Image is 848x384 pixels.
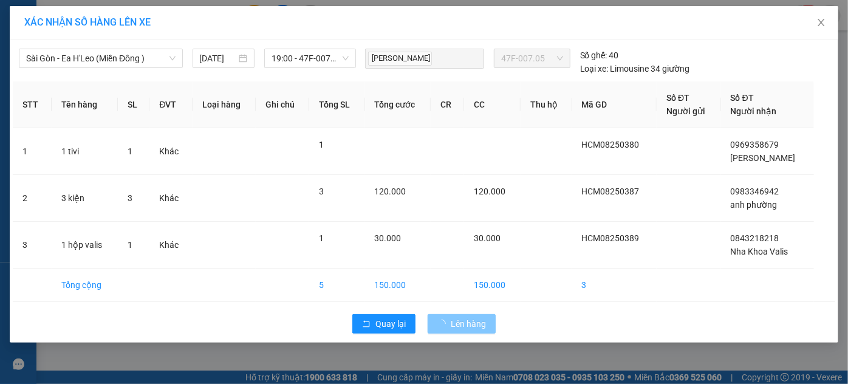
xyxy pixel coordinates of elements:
span: XÁC NHẬN SỐ HÀNG LÊN XE [24,16,151,28]
th: Tổng SL [309,81,364,128]
span: 3 [128,193,132,203]
td: 1 [13,128,52,175]
th: Loại hàng [193,81,256,128]
span: Quay lại [375,317,406,331]
span: Lên hàng [451,317,486,331]
th: CR [431,81,464,128]
td: 3 kiện [52,175,118,222]
td: Khác [149,175,192,222]
span: 120.000 [474,187,505,196]
td: 3 [13,222,52,269]
span: 19:00 - 47F-007.05 [272,49,349,67]
th: Thu hộ [521,81,572,128]
td: Khác [149,128,192,175]
th: ĐVT [149,81,192,128]
span: 0983346942 [731,187,779,196]
td: 150.000 [464,269,520,302]
div: Limousine 34 giường [580,62,690,75]
th: Tên hàng [52,81,118,128]
span: [PERSON_NAME] [368,52,432,66]
span: Loại xe: [580,62,609,75]
td: 5 [309,269,364,302]
th: Tổng cước [365,81,431,128]
span: 1 [319,233,324,243]
span: 120.000 [375,187,406,196]
span: anh phường [731,200,778,210]
span: 30.000 [375,233,402,243]
th: STT [13,81,52,128]
span: [PERSON_NAME] [731,153,796,163]
span: Người nhận [731,106,777,116]
span: 1 [128,240,132,250]
span: HCM08250380 [582,140,640,149]
span: 0969358679 [731,140,779,149]
span: 1 [128,146,132,156]
span: Nha Khoa Valis [731,247,788,256]
span: 0843218218 [731,233,779,243]
td: Khác [149,222,192,269]
span: HCM08250389 [582,233,640,243]
span: Số ĐT [666,93,689,103]
input: 12/08/2025 [200,52,237,65]
span: 30.000 [474,233,501,243]
button: Lên hàng [428,314,496,334]
td: 150.000 [365,269,431,302]
th: Mã GD [572,81,657,128]
span: Sài Gòn - Ea H'Leo (Miền Đông ) [26,49,176,67]
span: Số ĐT [731,93,754,103]
span: rollback [362,320,371,329]
span: 47F-007.05 [501,49,563,67]
span: 3 [319,187,324,196]
th: CC [464,81,520,128]
td: 1 tivi [52,128,118,175]
span: Số ghế: [580,49,607,62]
div: 40 [580,49,619,62]
span: close [816,18,826,27]
button: Close [804,6,838,40]
th: SL [118,81,150,128]
span: HCM08250387 [582,187,640,196]
td: 3 [572,269,657,302]
td: Tổng cộng [52,269,118,302]
span: Người gửi [666,106,705,116]
td: 1 hộp valis [52,222,118,269]
button: rollbackQuay lại [352,314,415,334]
span: loading [437,320,451,328]
td: 2 [13,175,52,222]
th: Ghi chú [256,81,309,128]
span: 1 [319,140,324,149]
